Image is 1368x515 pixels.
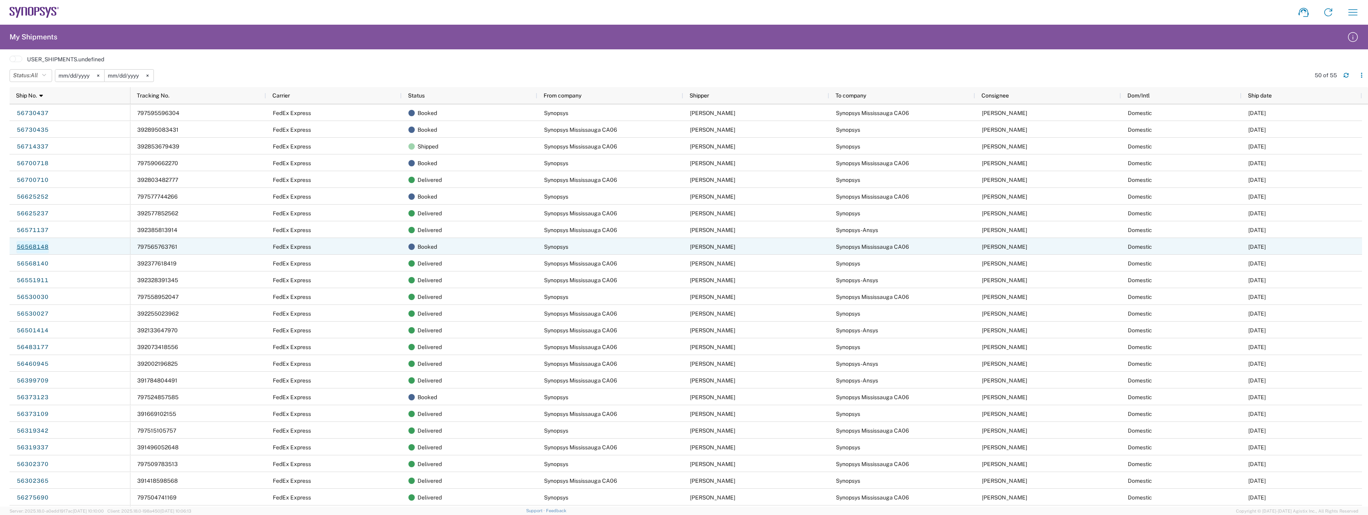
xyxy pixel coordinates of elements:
span: Status [408,92,425,99]
span: Delivered [418,222,442,238]
span: Umesh Arora [690,277,735,283]
span: Umesh Arora [690,210,735,217]
span: Domestic [1128,327,1152,334]
a: 56730437 [16,107,49,120]
span: Umesh Arora [982,193,1027,200]
span: Synopsys Mississauga CA06 [836,494,909,501]
a: 56551911 [16,274,49,287]
span: Delivered [418,456,442,472]
span: Umesh Arora [982,494,1027,501]
span: Synopsys Mississauga CA06 [544,310,617,317]
span: Shipper [690,92,709,99]
span: Delivered [418,355,442,372]
span: 07/28/2025 [1248,427,1266,434]
span: FedEx Express [273,444,311,451]
span: Booked [418,155,437,172]
span: Umesh Arora [690,143,735,150]
span: 391496052648 [137,444,179,451]
span: Aline Waitman [982,327,1027,334]
span: Delivered [418,422,442,439]
a: 56373109 [16,408,49,421]
span: Synopsys Mississauga CA06 [544,127,617,133]
span: 797524857585 [137,394,179,400]
span: Peter Bergstra [982,260,1027,267]
button: Status:All [10,69,52,82]
span: 392853679439 [137,143,179,150]
span: 09/03/2025 [1248,160,1266,166]
span: Wing Hong Szeto [982,344,1027,350]
span: Delivered [418,289,442,305]
span: Synopsys [836,210,860,217]
span: Domestic [1128,260,1152,267]
span: Synopsys Mississauga CA06 [836,461,909,467]
span: Tracking No. [137,92,169,99]
span: Synopsys-Ansys [836,277,878,283]
span: Synopsys [544,394,568,400]
span: To company [836,92,866,99]
span: 392577852562 [137,210,178,217]
span: FedEx Express [273,244,311,250]
span: Gavriil Giorgiou [690,193,735,200]
a: 56625237 [16,207,49,220]
span: Synopsys [544,160,568,166]
span: FedEx Express [273,344,311,350]
a: 56275690 [16,492,49,504]
span: Umesh Arora [690,260,735,267]
span: FedEx Express [273,478,311,484]
span: 07/23/2025 [1248,494,1266,501]
span: Synopsys Mississauga CA06 [544,444,617,451]
span: Synopsys [544,244,568,250]
span: 08/01/2025 [1248,411,1266,417]
span: Client: 2025.18.0-198a450 [107,509,191,513]
span: Josh Mcleod [982,277,1027,283]
span: 09/05/2025 [1248,127,1266,133]
span: Server: 2025.18.0-a0edd1917ac [10,509,104,513]
span: 797504741169 [137,494,177,501]
span: Synopsys Mississauga CA06 [544,411,617,417]
span: Ship No. [16,92,37,99]
a: 56568140 [16,257,49,270]
span: FedEx Express [273,210,311,217]
span: 797590662270 [137,160,178,166]
span: Gavriil Giorgiou [982,210,1027,217]
span: FedEx Express [273,411,311,417]
span: Domestic [1128,344,1152,350]
span: 09/04/2025 [1248,143,1266,150]
a: 56399709 [16,375,49,387]
span: Synopsys [544,110,568,116]
span: Synopsys Mississauga CA06 [836,244,909,250]
span: Umesh Arora [690,310,735,317]
span: Carrier [272,92,290,99]
a: 56625252 [16,191,49,203]
span: Umesh Arora [690,478,735,484]
span: Saneel Kolhi [690,110,735,116]
span: Anjoom Iqbal [982,411,1027,417]
span: 07/28/2025 [1248,444,1266,451]
span: 392803482777 [137,177,178,183]
span: Delivered [418,339,442,355]
span: 08/13/2025 [1248,344,1266,350]
span: Umesh Arora [982,110,1027,116]
span: 392377618419 [137,260,177,267]
span: Dom/Intl [1127,92,1150,99]
span: 797595596304 [137,110,179,116]
span: FedEx Express [273,127,311,133]
span: Delivered [418,305,442,322]
span: Delivered [418,372,442,389]
span: Synopsys [836,260,860,267]
span: FedEx Express [273,294,311,300]
span: 08/27/2025 [1248,210,1266,217]
span: Domestic [1128,361,1152,367]
span: 07/25/2025 [1248,461,1266,467]
span: Synopsys [544,427,568,434]
a: 56571137 [16,224,49,237]
span: Consignee [981,92,1009,99]
span: Domestic [1128,143,1152,150]
span: 392385813914 [137,227,177,233]
span: Shipped [418,138,438,155]
span: Umesh Arora [982,244,1027,250]
span: Domestic [1128,310,1152,317]
a: 56714337 [16,140,49,153]
span: Synopsys [836,177,860,183]
span: 08/05/2025 [1248,377,1266,384]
